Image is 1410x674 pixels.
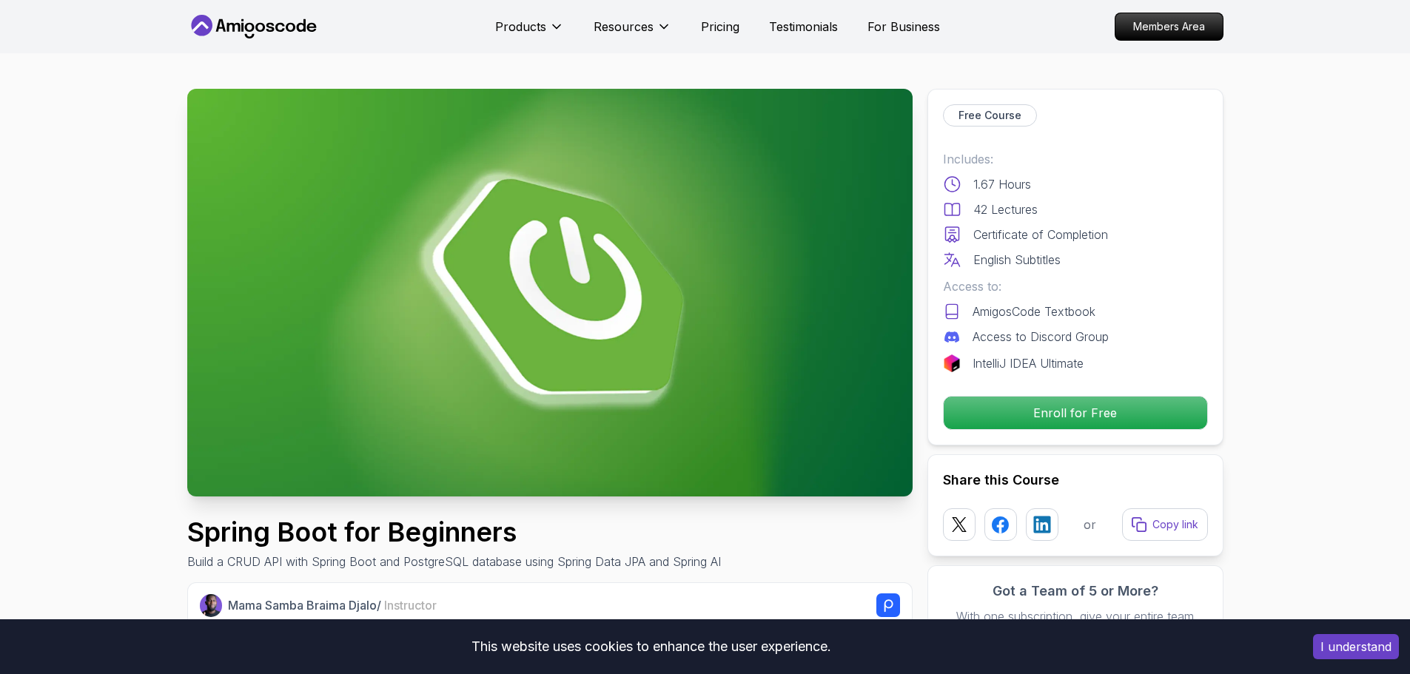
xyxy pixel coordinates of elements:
button: Resources [594,18,671,47]
p: IntelliJ IDEA Ultimate [973,354,1084,372]
p: Build a CRUD API with Spring Boot and PostgreSQL database using Spring Data JPA and Spring AI [187,553,721,570]
a: Testimonials [769,18,838,36]
button: Enroll for Free [943,396,1208,430]
p: or [1084,516,1096,533]
a: Members Area [1115,13,1223,41]
img: spring-boot-for-beginners_thumbnail [187,89,913,496]
p: Copy link [1152,517,1198,532]
p: English Subtitles [973,251,1061,269]
p: Free Course [959,108,1021,123]
p: 42 Lectures [973,200,1038,218]
a: Pricing [701,18,739,36]
img: Nelson Djalo [200,594,223,617]
p: Includes: [943,150,1208,168]
p: Products [495,18,546,36]
p: Certificate of Completion [973,226,1108,243]
div: This website uses cookies to enhance the user experience. [11,630,1291,663]
h1: Spring Boot for Beginners [187,517,721,547]
p: Access to: [943,277,1208,295]
p: Mama Samba Braima Djalo / [228,596,437,614]
h3: Got a Team of 5 or More? [943,581,1208,601]
a: For Business [867,18,940,36]
button: Copy link [1122,508,1208,541]
p: With one subscription, give your entire team access to all courses and features. [943,607,1208,643]
p: Access to Discord Group [973,328,1109,346]
span: Instructor [384,598,437,613]
p: 1.67 Hours [973,175,1031,193]
p: Resources [594,18,654,36]
p: AmigosCode Textbook [973,303,1095,320]
h2: Share this Course [943,470,1208,491]
button: Accept cookies [1313,634,1399,659]
p: Enroll for Free [944,397,1207,429]
img: jetbrains logo [943,354,961,372]
button: Products [495,18,564,47]
p: Members Area [1115,13,1223,40]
